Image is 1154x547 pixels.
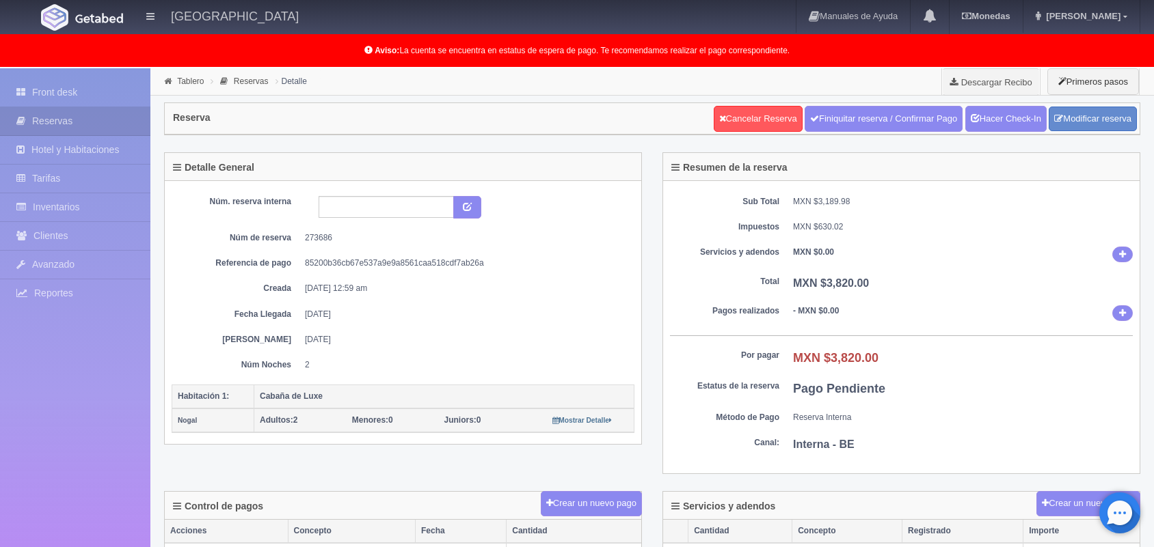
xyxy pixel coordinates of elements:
a: Modificar reserva [1049,107,1137,132]
dt: Fecha Llegada [182,309,291,320]
b: Pago Pendiente [793,382,885,395]
span: [PERSON_NAME] [1043,11,1121,21]
dt: Sub Total [670,196,779,208]
b: Habitación 1: [178,391,229,401]
dt: Servicios y adendos [670,247,779,258]
dd: [DATE] [305,334,624,346]
h4: Control de pagos [173,501,263,511]
th: Fecha [416,520,507,543]
th: Registrado [902,520,1023,543]
h4: [GEOGRAPHIC_DATA] [171,7,299,24]
dt: Método de Pago [670,412,779,423]
dd: [DATE] [305,309,624,320]
dd: Reserva Interna [793,412,1133,423]
dt: Impuestos [670,221,779,233]
h4: Servicios y adendos [671,501,775,511]
dt: Referencia de pago [182,257,291,269]
button: Crear un nuevo cargo [1036,491,1140,516]
dt: Total [670,276,779,287]
dt: Núm. reserva interna [182,196,291,208]
span: 2 [260,415,297,425]
th: Importe [1023,520,1140,543]
b: Interna - BE [793,438,855,450]
dt: [PERSON_NAME] [182,334,291,346]
dt: Estatus de la reserva [670,380,779,392]
th: Concepto [792,520,902,543]
b: MXN $3,820.00 [793,351,878,365]
b: MXN $0.00 [793,247,834,257]
h4: Reserva [173,113,211,123]
dt: Pagos realizados [670,305,779,317]
b: MXN $3,820.00 [793,277,869,289]
h4: Resumen de la reserva [671,163,788,173]
th: Cantidad [507,520,641,543]
small: Mostrar Detalle [552,417,612,424]
span: 0 [352,415,393,425]
dd: [DATE] 12:59 am [305,283,624,294]
b: Aviso: [375,46,399,55]
dd: MXN $630.02 [793,221,1133,233]
th: Cantidad [688,520,792,543]
dt: Creada [182,283,291,294]
dd: 85200b36cb67e537a9e9a8561caa518cdf7ab26a [305,257,624,269]
dt: Núm de reserva [182,232,291,244]
img: Getabed [75,13,123,23]
strong: Adultos: [260,415,293,425]
li: Detalle [272,74,310,87]
small: Nogal [178,417,197,424]
dt: Núm Noches [182,359,291,371]
button: Primeros pasos [1047,68,1139,95]
a: Tablero [177,76,204,86]
th: Acciones [165,520,288,543]
h4: Detalle General [173,163,254,173]
a: Hacer Check-In [965,106,1047,132]
a: Finiquitar reserva / Confirmar Pago [805,106,963,132]
img: Getabed [41,4,68,31]
button: Crear un nuevo pago [541,491,642,516]
th: Concepto [288,520,415,543]
b: - MXN $0.00 [793,306,839,315]
strong: Menores: [352,415,388,425]
dd: MXN $3,189.98 [793,196,1133,208]
a: Descargar Recibo [942,68,1040,96]
dd: 273686 [305,232,624,244]
span: 0 [444,415,481,425]
th: Cabaña de Luxe [254,384,634,408]
a: Cancelar Reserva [714,106,803,132]
dd: 2 [305,359,624,371]
dt: Canal: [670,437,779,449]
strong: Juniors: [444,415,477,425]
b: Monedas [962,11,1010,21]
a: Mostrar Detalle [552,415,612,425]
a: Reservas [234,76,269,86]
dt: Por pagar [670,350,779,361]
